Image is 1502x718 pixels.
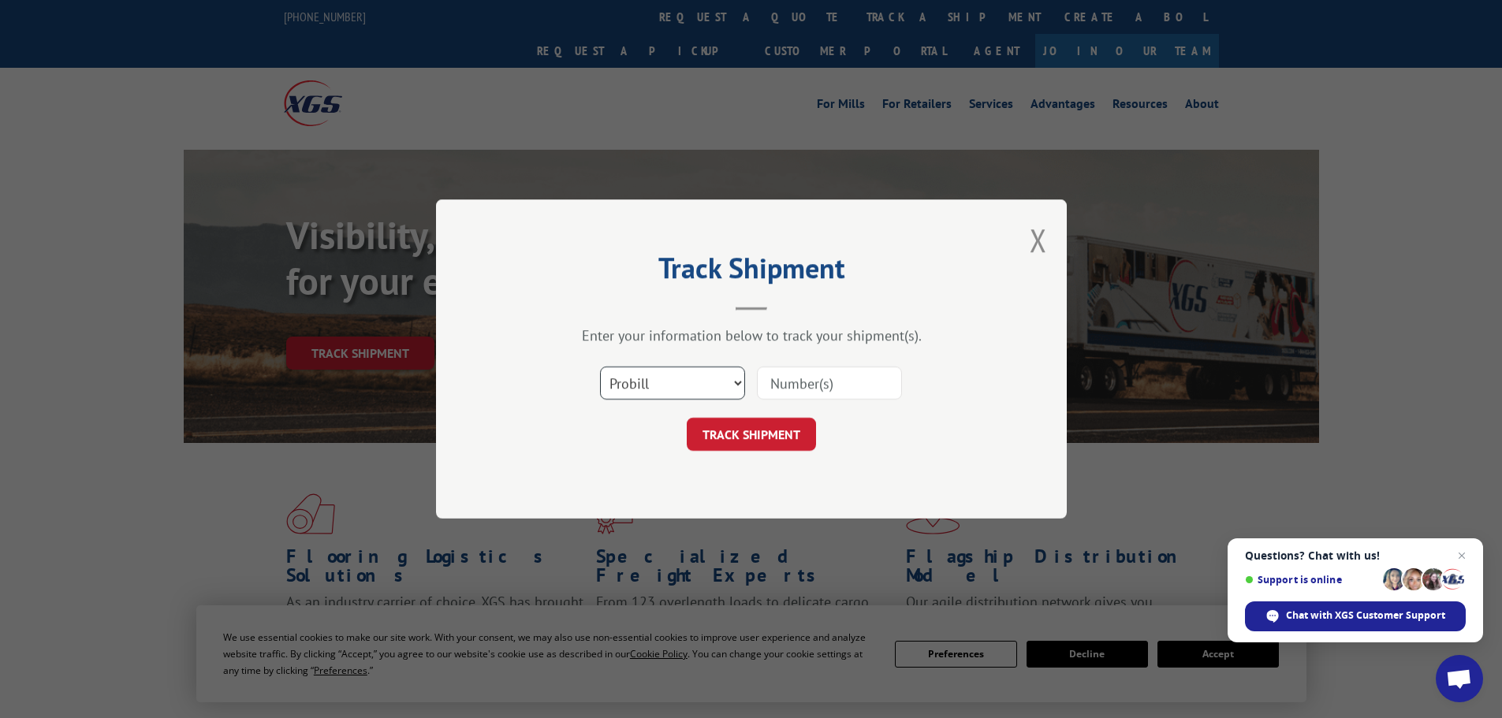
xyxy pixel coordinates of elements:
[1245,601,1466,631] div: Chat with XGS Customer Support
[1436,655,1483,702] div: Open chat
[1030,219,1047,261] button: Close modal
[1245,549,1466,562] span: Questions? Chat with us!
[687,418,816,451] button: TRACK SHIPMENT
[515,326,988,344] div: Enter your information below to track your shipment(s).
[1452,546,1471,565] span: Close chat
[515,257,988,287] h2: Track Shipment
[757,366,902,400] input: Number(s)
[1245,574,1377,586] span: Support is online
[1286,608,1445,623] span: Chat with XGS Customer Support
